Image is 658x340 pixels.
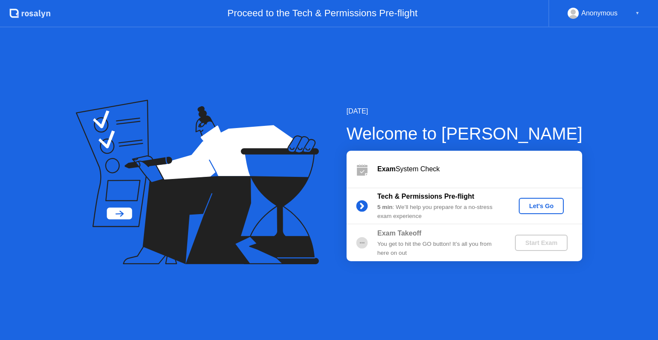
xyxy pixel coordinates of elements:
div: Welcome to [PERSON_NAME] [347,121,583,146]
div: You get to hit the GO button! It’s all you from here on out [377,240,501,257]
b: 5 min [377,204,393,210]
button: Start Exam [515,235,568,251]
div: : We’ll help you prepare for a no-stress exam experience [377,203,501,221]
div: Let's Go [522,203,560,209]
div: Anonymous [581,8,618,19]
button: Let's Go [519,198,564,214]
div: System Check [377,164,582,174]
b: Tech & Permissions Pre-flight [377,193,474,200]
div: [DATE] [347,106,583,116]
div: ▼ [635,8,640,19]
div: Start Exam [518,239,564,246]
b: Exam Takeoff [377,230,422,237]
b: Exam [377,165,396,173]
